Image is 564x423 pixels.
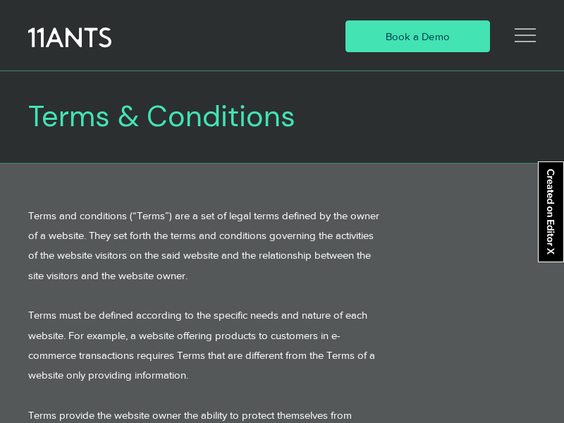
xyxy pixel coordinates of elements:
span: Book a Demo [386,29,450,44]
p: Terms and conditions (“Terms”) are a set of legal terms defined by the owner of a website. They s... [28,206,384,286]
svg: Open Site Navigation [515,25,536,46]
h1: Terms & Conditions [28,99,434,135]
a: Book a Demo [345,20,490,52]
p: Terms must be defined according to the specific needs and nature of each website. For example, a ... [28,305,384,385]
svg: Created on Editor X [544,169,558,255]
